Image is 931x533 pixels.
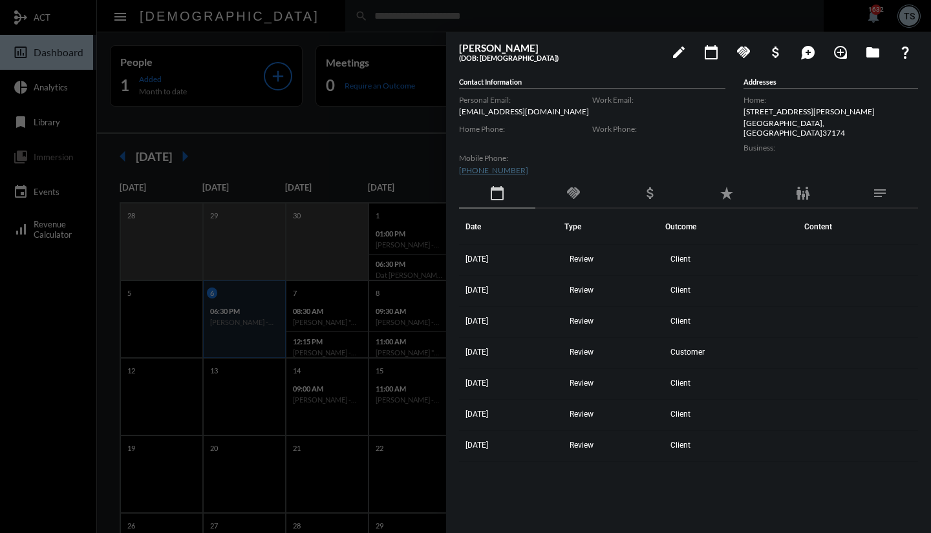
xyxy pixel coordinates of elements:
[459,124,592,134] label: Home Phone:
[465,410,488,419] span: [DATE]
[736,45,751,60] mat-icon: handshake
[592,95,725,105] label: Work Email:
[643,185,658,201] mat-icon: attach_money
[670,410,690,419] span: Client
[670,441,690,450] span: Client
[566,185,581,201] mat-icon: handshake
[795,185,811,201] mat-icon: family_restroom
[800,45,816,60] mat-icon: maps_ugc
[665,209,797,245] th: Outcome
[459,54,659,62] h5: (DOB: [DEMOGRAPHIC_DATA])
[670,286,690,295] span: Client
[763,39,789,65] button: Add Business
[795,39,821,65] button: Add Mention
[860,39,886,65] button: Archives
[671,45,687,60] mat-icon: edit
[744,107,918,116] p: [STREET_ADDRESS][PERSON_NAME]
[465,255,488,264] span: [DATE]
[670,255,690,264] span: Client
[465,379,488,388] span: [DATE]
[833,45,848,60] mat-icon: loupe
[731,39,756,65] button: Add Commitment
[570,348,594,357] span: Review
[570,286,594,295] span: Review
[744,118,918,138] p: [GEOGRAPHIC_DATA] , [GEOGRAPHIC_DATA] 37174
[698,39,724,65] button: Add meeting
[459,209,564,245] th: Date
[872,185,888,201] mat-icon: notes
[465,317,488,326] span: [DATE]
[828,39,853,65] button: Add Introduction
[744,143,918,152] label: Business:
[798,209,918,245] th: Content
[459,165,528,175] a: [PHONE_NUMBER]
[865,45,881,60] mat-icon: folder
[564,209,666,245] th: Type
[744,95,918,105] label: Home:
[892,39,918,65] button: What If?
[459,107,592,116] p: [EMAIL_ADDRESS][DOMAIN_NAME]
[744,78,918,89] h5: Addresses
[897,45,913,60] mat-icon: question_mark
[459,95,592,105] label: Personal Email:
[570,317,594,326] span: Review
[670,348,705,357] span: Customer
[459,153,592,163] label: Mobile Phone:
[703,45,719,60] mat-icon: calendar_today
[592,124,725,134] label: Work Phone:
[719,185,734,201] mat-icon: star_rate
[570,379,594,388] span: Review
[465,441,488,450] span: [DATE]
[570,441,594,450] span: Review
[666,39,692,65] button: edit person
[570,255,594,264] span: Review
[570,410,594,419] span: Review
[670,379,690,388] span: Client
[489,185,505,201] mat-icon: calendar_today
[459,42,659,54] h3: [PERSON_NAME]
[459,78,725,89] h5: Contact Information
[670,317,690,326] span: Client
[768,45,784,60] mat-icon: attach_money
[465,286,488,295] span: [DATE]
[465,348,488,357] span: [DATE]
